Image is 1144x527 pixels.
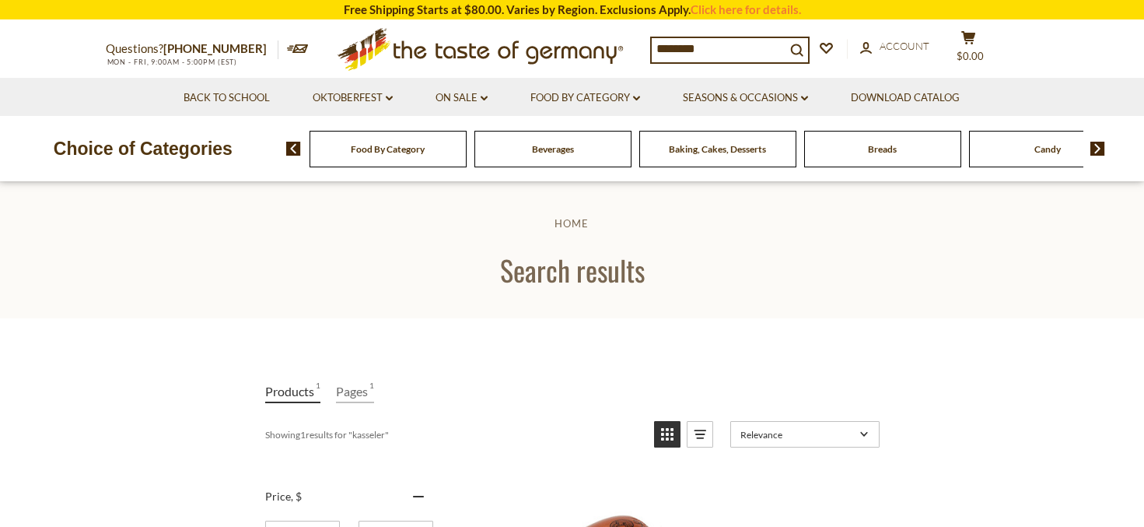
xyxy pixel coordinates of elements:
[265,490,302,503] span: Price
[163,41,267,55] a: [PHONE_NUMBER]
[316,381,320,402] span: 1
[946,30,992,69] button: $0.00
[48,252,1096,287] h1: Search results
[313,90,393,107] a: Oktoberfest
[691,2,801,16] a: Click here for details.
[436,90,488,107] a: On Sale
[683,90,808,107] a: Seasons & Occasions
[860,38,929,55] a: Account
[740,429,855,441] span: Relevance
[1090,142,1105,156] img: next arrow
[654,421,680,448] a: View grid mode
[530,90,640,107] a: Food By Category
[532,143,574,155] a: Beverages
[336,381,374,403] a: View Pages Tab
[669,143,766,155] a: Baking, Cakes, Desserts
[265,421,642,448] div: Showing results for " "
[730,421,880,448] a: Sort options
[957,50,984,62] span: $0.00
[106,39,278,59] p: Questions?
[369,381,374,402] span: 1
[286,142,301,156] img: previous arrow
[868,143,897,155] a: Breads
[1034,143,1061,155] a: Candy
[291,490,302,503] span: , $
[351,143,425,155] a: Food By Category
[300,429,306,441] b: 1
[106,58,238,66] span: MON - FRI, 9:00AM - 5:00PM (EST)
[555,217,589,230] a: Home
[880,40,929,52] span: Account
[265,381,320,403] a: View Products Tab
[184,90,270,107] a: Back to School
[687,421,713,448] a: View list mode
[851,90,960,107] a: Download Catalog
